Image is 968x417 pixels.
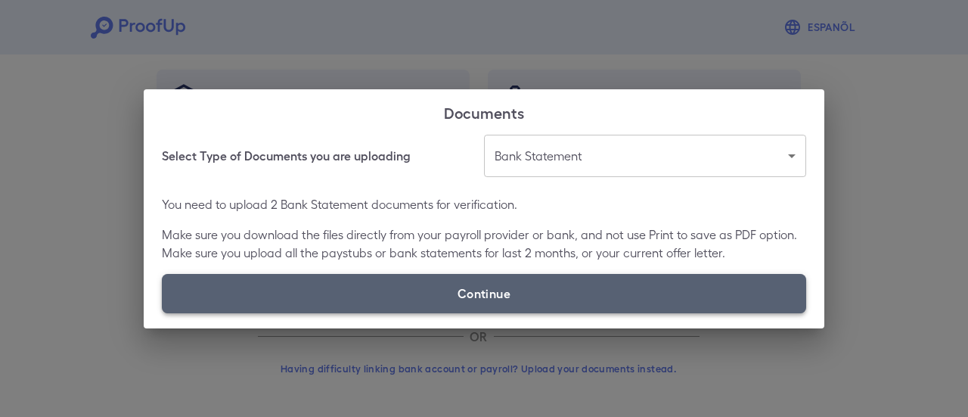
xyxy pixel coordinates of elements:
[162,195,806,213] p: You need to upload 2 Bank Statement documents for verification.
[162,226,806,262] p: Make sure you download the files directly from your payroll provider or bank, and not use Print t...
[162,147,411,165] h6: Select Type of Documents you are uploading
[144,89,824,135] h2: Documents
[162,274,806,313] label: Continue
[484,135,806,177] div: Bank Statement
